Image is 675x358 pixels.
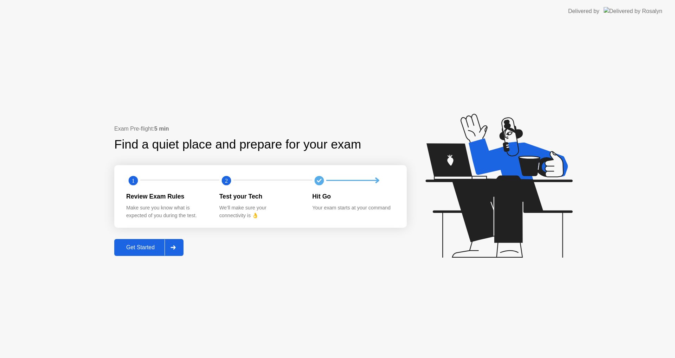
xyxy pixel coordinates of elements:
div: Test your Tech [219,192,301,201]
div: Exam Pre-flight: [114,125,407,133]
div: Make sure you know what is expected of you during the test. [126,204,208,219]
img: Delivered by Rosalyn [604,7,662,15]
div: Find a quiet place and prepare for your exam [114,135,362,154]
div: Hit Go [312,192,394,201]
b: 5 min [154,126,169,132]
button: Get Started [114,239,184,256]
div: Get Started [116,244,165,251]
div: We’ll make sure your connectivity is 👌 [219,204,301,219]
div: Delivered by [568,7,599,15]
text: 1 [132,177,135,184]
div: Your exam starts at your command [312,204,394,212]
text: 2 [225,177,228,184]
div: Review Exam Rules [126,192,208,201]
